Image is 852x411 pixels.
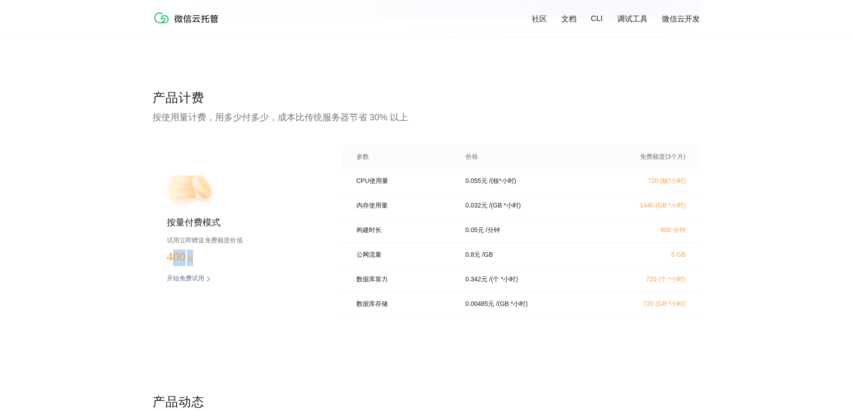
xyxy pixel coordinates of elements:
a: 文档 [561,14,576,24]
p: / 分钟 [486,226,500,234]
a: 调试工具 [617,14,648,24]
span: 元 [187,255,193,262]
img: 微信云托管 [153,9,224,27]
a: CLI [591,14,602,23]
p: 试用立即赠送免费额度价值 [167,234,314,246]
p: 600 分钟 [607,226,686,234]
p: 1440 (GB *小时) [607,202,686,210]
p: 产品计费 [153,89,700,107]
p: 公网流量 [356,251,453,259]
p: 0.032 元 [466,202,487,210]
p: 参数 [356,153,453,161]
a: 社区 [532,14,547,24]
p: 免费额度(3个月) [607,153,686,161]
p: 按量付费模式 [167,216,314,229]
p: 400 [167,250,212,264]
p: 0.05 元 [466,226,484,234]
a: 微信云托管 [153,21,224,28]
p: 数据库存储 [356,300,453,308]
p: / GB [482,251,493,259]
p: 0.342 元 [466,275,487,284]
p: 价格 [466,153,478,161]
p: 开始免费试用 [167,275,204,284]
p: / (GB *小时) [496,300,528,308]
p: 按使用量计费，用多少付多少，成本比传统服务器节省 30% 以上 [153,111,700,123]
p: 0.00485 元 [466,300,495,308]
p: 5 GB [607,251,686,258]
p: CPU使用量 [356,177,453,185]
p: 数据库算力 [356,275,453,284]
p: / (GB *小时) [489,202,521,210]
p: 内存使用量 [356,202,453,210]
a: 微信云开发 [662,14,700,24]
p: / (核*小时) [489,177,517,185]
p: / (个 *小时) [489,275,518,284]
p: 0.055 元 [466,177,487,185]
p: 0.8 元 [466,251,480,259]
p: 720 (核*小时) [607,177,686,185]
p: 720 (GB *小时) [607,300,686,308]
p: 构建时长 [356,226,453,234]
p: 720 (个 *小时) [607,275,686,284]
